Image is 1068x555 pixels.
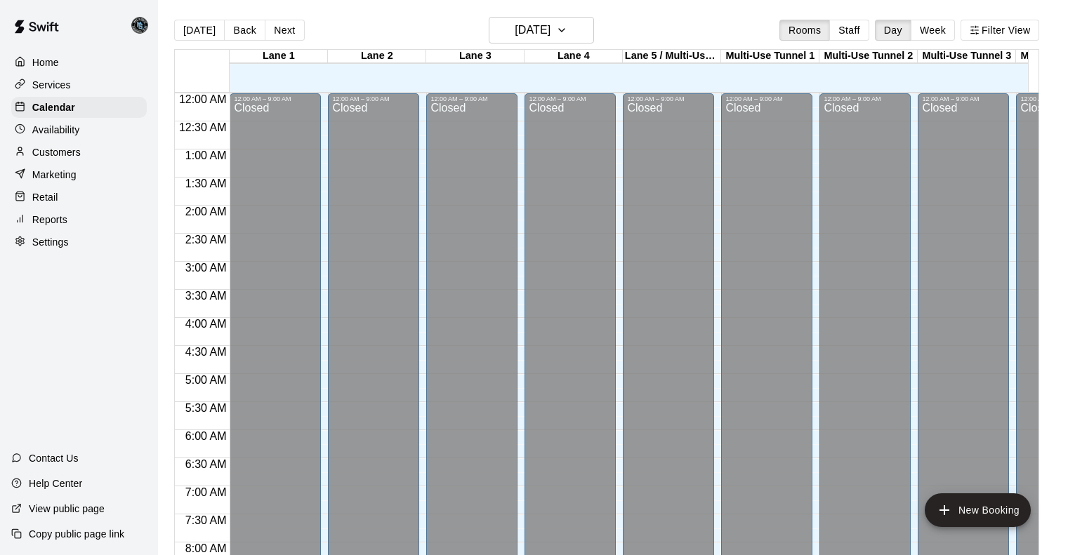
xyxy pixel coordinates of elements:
p: Calendar [32,100,75,114]
span: 2:30 AM [182,234,230,246]
button: add [925,493,1031,527]
span: 1:00 AM [182,149,230,161]
span: 5:00 AM [182,374,230,386]
button: [DATE] [174,20,225,41]
div: 12:00 AM – 9:00 AM [824,95,907,102]
a: Settings [11,232,147,253]
span: 2:00 AM [182,206,230,218]
span: 7:30 AM [182,514,230,526]
div: 12:00 AM – 9:00 AM [234,95,317,102]
h6: [DATE] [515,20,551,40]
p: Reports [32,213,67,227]
button: Rooms [779,20,830,41]
div: 12:00 AM – 9:00 AM [725,95,808,102]
div: Multi-Use Tunnel 2 [819,50,918,63]
span: 4:30 AM [182,346,230,358]
span: 1:30 AM [182,178,230,189]
div: Lane 2 [328,50,426,63]
div: Lane 4 [525,50,623,63]
a: Customers [11,142,147,163]
span: 3:30 AM [182,290,230,302]
button: Filter View [961,20,1039,41]
span: 3:00 AM [182,262,230,274]
div: 12:00 AM – 9:00 AM [332,95,415,102]
button: Next [265,20,304,41]
button: Back [224,20,265,41]
p: Contact Us [29,451,79,465]
div: Lane 3 [426,50,525,63]
p: Services [32,78,71,92]
div: 12:00 AM – 9:00 AM [430,95,513,102]
p: Settings [32,235,69,249]
button: Day [875,20,911,41]
a: Services [11,74,147,95]
span: 7:00 AM [182,486,230,498]
button: [DATE] [489,17,594,44]
p: Retail [32,190,58,204]
p: Home [32,55,59,69]
a: Home [11,52,147,73]
span: 6:00 AM [182,430,230,442]
a: Reports [11,209,147,230]
div: Multi-Use Tunnel 1 [721,50,819,63]
p: Copy public page link [29,527,124,541]
div: Multi-Use Tunnel 3 [918,50,1016,63]
p: View public page [29,502,105,516]
span: 12:00 AM [176,93,230,105]
img: Danny Lake [131,17,148,34]
button: Week [911,20,955,41]
a: Calendar [11,97,147,118]
div: Lane 5 / Multi-Use Tunnel 5 [623,50,721,63]
p: Help Center [29,476,82,490]
p: Customers [32,145,81,159]
p: Availability [32,123,80,137]
button: Staff [829,20,869,41]
span: 5:30 AM [182,402,230,414]
span: 4:00 AM [182,318,230,330]
div: Danny Lake [128,11,158,39]
span: 8:00 AM [182,542,230,554]
a: Marketing [11,164,147,185]
a: Retail [11,187,147,208]
p: Marketing [32,168,77,182]
div: Lane 1 [230,50,328,63]
a: Availability [11,119,147,140]
span: 12:30 AM [176,121,230,133]
div: 12:00 AM – 9:00 AM [922,95,1005,102]
span: 6:30 AM [182,458,230,470]
div: 12:00 AM – 9:00 AM [529,95,612,102]
div: 12:00 AM – 9:00 AM [627,95,710,102]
